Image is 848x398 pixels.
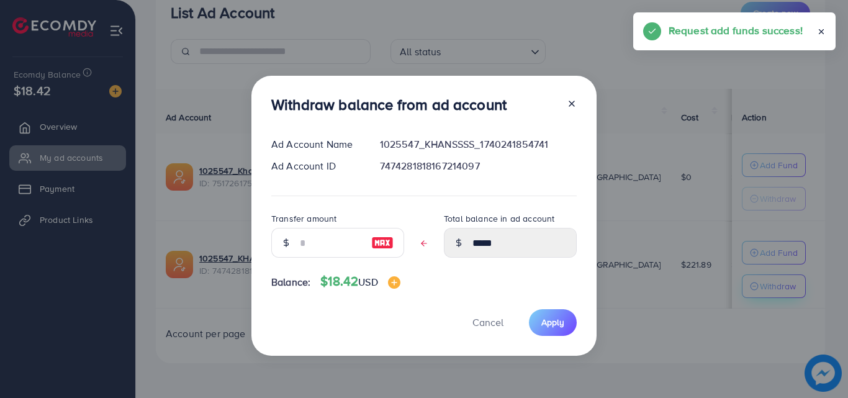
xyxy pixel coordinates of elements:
[271,275,310,289] span: Balance:
[529,309,577,336] button: Apply
[472,315,503,329] span: Cancel
[271,212,336,225] label: Transfer amount
[370,137,587,152] div: 1025547_KHANSSSS_1740241854741
[669,22,803,38] h5: Request add funds success!
[261,159,370,173] div: Ad Account ID
[358,275,377,289] span: USD
[457,309,519,336] button: Cancel
[271,96,507,114] h3: Withdraw balance from ad account
[388,276,400,289] img: image
[541,316,564,328] span: Apply
[444,212,554,225] label: Total balance in ad account
[320,274,400,289] h4: $18.42
[370,159,587,173] div: 7474281818167214097
[371,235,394,250] img: image
[261,137,370,152] div: Ad Account Name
